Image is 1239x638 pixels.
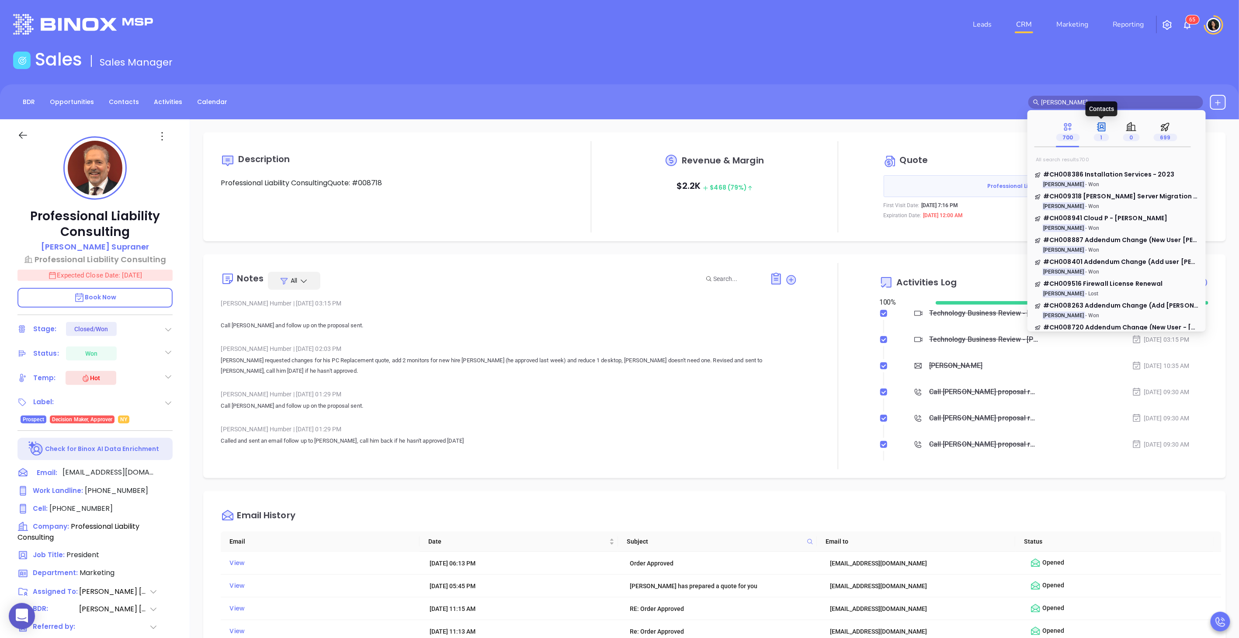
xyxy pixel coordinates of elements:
div: Stage: [33,322,57,336]
a: BDR [17,95,40,109]
div: Email History [237,511,295,523]
mark: [PERSON_NAME] [1042,312,1085,320]
div: [PERSON_NAME] [929,359,982,372]
div: Hot [81,373,100,383]
p: - Won [1034,225,1166,231]
div: Label: [33,395,54,409]
span: $ 468 (79%) [703,183,753,192]
span: Department: [33,568,78,577]
p: First Visit Date: [884,201,920,209]
span: 700 [1056,134,1080,141]
a: Contacts [104,95,144,109]
img: Ai-Enrich-DaqCidB-.svg [28,441,44,457]
button: Professional Liability Consulting [884,175,1204,197]
span: Marketing [80,568,115,578]
div: [EMAIL_ADDRESS][DOMAIN_NAME] [830,558,1018,568]
div: Technology Business Review - [PERSON_NAME] [929,333,1039,346]
p: Professional Liability ConsultingQuote: #008718 [221,178,550,188]
div: [EMAIL_ADDRESS][DOMAIN_NAME] [830,604,1018,614]
span: | [293,391,295,398]
a: #CH008941 Cloud P - [PERSON_NAME][PERSON_NAME]- Won [1034,214,1199,231]
div: Call [PERSON_NAME] proposal review - [PERSON_NAME] [929,385,1039,399]
span: #CH009318 [PERSON_NAME] Server Migration Project [1043,192,1217,201]
div: [PERSON_NAME] has prepared a quote for you [630,581,818,591]
span: | [293,345,295,352]
img: profile-user [68,141,122,195]
span: 699 [1154,134,1177,141]
img: user [1207,18,1221,32]
span: #CH008386 Installation Services - 2023 [1043,170,1174,179]
mark: [PERSON_NAME] [1042,180,1085,189]
div: View [229,580,417,592]
div: [DATE] 06:13 PM [430,558,618,568]
mark: [PERSON_NAME] [1042,268,1085,276]
span: 0 [1123,134,1140,141]
a: #CH008720 Addendum Change (New User - [PERSON_NAME])[PERSON_NAME]- Won [1034,323,1199,340]
img: logo [13,14,153,35]
p: - Lost [1034,291,1166,297]
span: Email: [37,467,57,478]
div: Status: [33,347,59,360]
img: iconSetting [1162,20,1173,30]
p: - Won [1034,312,1166,319]
p: Expiration Date: [884,212,921,219]
div: [PERSON_NAME] Humber [DATE] 03:15 PM [221,297,797,310]
p: - Won [1034,269,1166,275]
p: Expected Close Date: [DATE] [17,270,173,281]
div: [DATE] 11:15 AM [430,604,618,614]
a: #CH009516 Firewall License Renewal[PERSON_NAME]- Lost [1034,279,1199,297]
a: Calendar [192,95,233,109]
div: Closed/Won [74,322,108,336]
p: Called and sent an email follow up to [PERSON_NAME], call him back if he hasn't approved [DATE] [221,436,797,446]
a: #CH008887 Addendum Change (New User [PERSON_NAME])[PERSON_NAME]- Won [1034,236,1199,253]
span: Subject [627,537,803,546]
span: 6 [1190,17,1193,23]
sup: 65 [1186,15,1199,24]
div: [PERSON_NAME] Humber [DATE] 01:29 PM [221,423,797,436]
div: View [229,625,417,637]
a: Professional Liability Consulting [17,253,173,265]
p: #CH008386 Installation Services - 2023 [1034,170,1199,174]
a: #CH008386 Installation Services - 2023[PERSON_NAME]- Won [1034,170,1199,187]
div: [EMAIL_ADDRESS][DOMAIN_NAME] [830,581,1018,591]
div: [DATE] 11:13 AM [430,627,618,636]
p: $ 2.2K [677,178,753,195]
th: Email to [817,531,1015,552]
span: [PHONE_NUMBER] [85,485,148,496]
th: Email [221,531,419,552]
span: 5 [1193,17,1196,23]
p: Check for Binox AI Data Enrichment [45,444,159,454]
div: Call [PERSON_NAME] proposal review - [PERSON_NAME] [929,438,1039,451]
span: Professional Liability Consulting [17,521,139,542]
span: Prospect [23,415,44,424]
mark: [PERSON_NAME] [1042,224,1085,232]
p: Professional Liability Consulting [17,208,173,240]
p: [DATE] 12:00 AM [923,212,963,219]
div: 100 % [879,297,926,308]
span: Quote [900,154,928,166]
mark: [PERSON_NAME] [1042,290,1085,298]
h1: Sales [35,49,82,70]
a: #CH008401 Addendum Change (Add user [PERSON_NAME]) 2023[PERSON_NAME]- Won [1034,257,1199,275]
p: #CH008263 Addendum Change (Add Gabby Rojas) 2023 [1034,301,1199,305]
span: Assigned To: [33,587,78,597]
mark: [PERSON_NAME] [1042,202,1085,211]
span: Cell : [33,504,48,513]
span: [EMAIL_ADDRESS][DOMAIN_NAME] [62,467,154,478]
p: Call [PERSON_NAME] and follow up on the proposal sent. [221,401,797,411]
p: #CH008887 Addendum Change (New User Matthew Khoury) [1034,236,1199,240]
div: [DATE] 10:35 AM [1132,361,1190,371]
div: [DATE] 09:30 AM [1132,440,1190,449]
p: [PERSON_NAME] requested changes for his PC Replacement quote, add 2 monitors for new hire [PERSON... [221,355,797,376]
div: View [229,557,417,569]
div: Order Approved [630,558,818,568]
div: [DATE] 09:30 AM [1132,413,1190,423]
div: Opened [1030,580,1218,591]
p: [DATE] 7:16 PM [922,201,958,209]
p: #CH008401 Addendum Change (Add user Clouie Palapos) 2023 [1034,257,1199,262]
a: Marketing [1053,16,1092,33]
span: 1 [1094,134,1109,141]
span: search [1033,99,1039,105]
span: BDR: [33,604,78,615]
